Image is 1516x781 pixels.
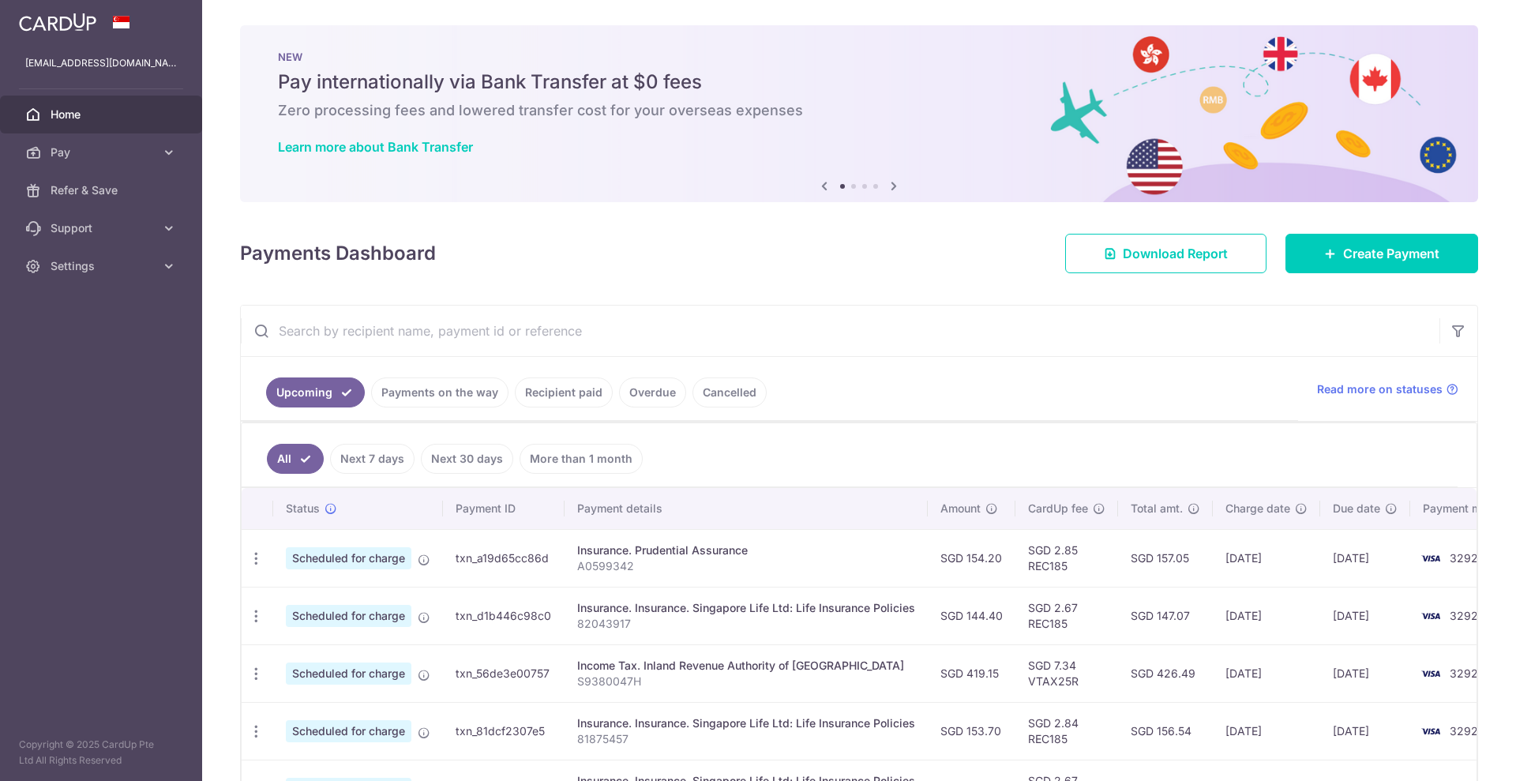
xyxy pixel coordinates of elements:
[443,529,565,587] td: txn_a19d65cc86d
[565,488,928,529] th: Payment details
[1118,529,1213,587] td: SGD 157.05
[286,501,320,516] span: Status
[240,239,436,268] h4: Payments Dashboard
[1213,702,1320,760] td: [DATE]
[1343,244,1439,263] span: Create Payment
[278,101,1440,120] h6: Zero processing fees and lowered transfer cost for your overseas expenses
[1317,381,1443,397] span: Read more on statuses
[1450,551,1478,565] span: 3292
[286,663,411,685] span: Scheduled for charge
[1015,529,1118,587] td: SGD 2.85 REC185
[266,377,365,407] a: Upcoming
[619,377,686,407] a: Overdue
[278,139,473,155] a: Learn more about Bank Transfer
[1015,644,1118,702] td: SGD 7.34 VTAX25R
[577,600,915,616] div: Insurance. Insurance. Singapore Life Ltd: Life Insurance Policies
[51,145,155,160] span: Pay
[515,377,613,407] a: Recipient paid
[928,529,1015,587] td: SGD 154.20
[25,55,177,71] p: [EMAIL_ADDRESS][DOMAIN_NAME]
[278,69,1440,95] h5: Pay internationally via Bank Transfer at $0 fees
[51,107,155,122] span: Home
[1285,234,1478,273] a: Create Payment
[1213,644,1320,702] td: [DATE]
[286,605,411,627] span: Scheduled for charge
[577,731,915,747] p: 81875457
[1450,666,1478,680] span: 3292
[1317,381,1458,397] a: Read more on statuses
[1118,587,1213,644] td: SGD 147.07
[330,444,415,474] a: Next 7 days
[1415,549,1447,568] img: Bank Card
[928,644,1015,702] td: SGD 419.15
[1415,722,1447,741] img: Bank Card
[928,702,1015,760] td: SGD 153.70
[1213,587,1320,644] td: [DATE]
[1015,587,1118,644] td: SGD 2.67 REC185
[577,616,915,632] p: 82043917
[51,220,155,236] span: Support
[577,543,915,558] div: Insurance. Prudential Assurance
[940,501,981,516] span: Amount
[1225,501,1290,516] span: Charge date
[577,558,915,574] p: A0599342
[1320,644,1410,702] td: [DATE]
[577,715,915,731] div: Insurance. Insurance. Singapore Life Ltd: Life Insurance Policies
[421,444,513,474] a: Next 30 days
[1028,501,1088,516] span: CardUp fee
[1065,234,1266,273] a: Download Report
[520,444,643,474] a: More than 1 month
[1450,724,1478,738] span: 3292
[1131,501,1183,516] span: Total amt.
[443,702,565,760] td: txn_81dcf2307e5
[1415,664,1447,683] img: Bank Card
[1320,702,1410,760] td: [DATE]
[577,674,915,689] p: S9380047H
[443,644,565,702] td: txn_56de3e00757
[286,547,411,569] span: Scheduled for charge
[1213,529,1320,587] td: [DATE]
[1415,606,1447,625] img: Bank Card
[1123,244,1228,263] span: Download Report
[371,377,508,407] a: Payments on the way
[51,258,155,274] span: Settings
[443,488,565,529] th: Payment ID
[1333,501,1380,516] span: Due date
[1118,702,1213,760] td: SGD 156.54
[267,444,324,474] a: All
[577,658,915,674] div: Income Tax. Inland Revenue Authority of [GEOGRAPHIC_DATA]
[692,377,767,407] a: Cancelled
[443,587,565,644] td: txn_d1b446c98c0
[278,51,1440,63] p: NEW
[19,13,96,32] img: CardUp
[1118,644,1213,702] td: SGD 426.49
[928,587,1015,644] td: SGD 144.40
[1450,609,1478,622] span: 3292
[1320,529,1410,587] td: [DATE]
[1015,702,1118,760] td: SGD 2.84 REC185
[241,306,1439,356] input: Search by recipient name, payment id or reference
[240,25,1478,202] img: Bank transfer banner
[51,182,155,198] span: Refer & Save
[286,720,411,742] span: Scheduled for charge
[1320,587,1410,644] td: [DATE]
